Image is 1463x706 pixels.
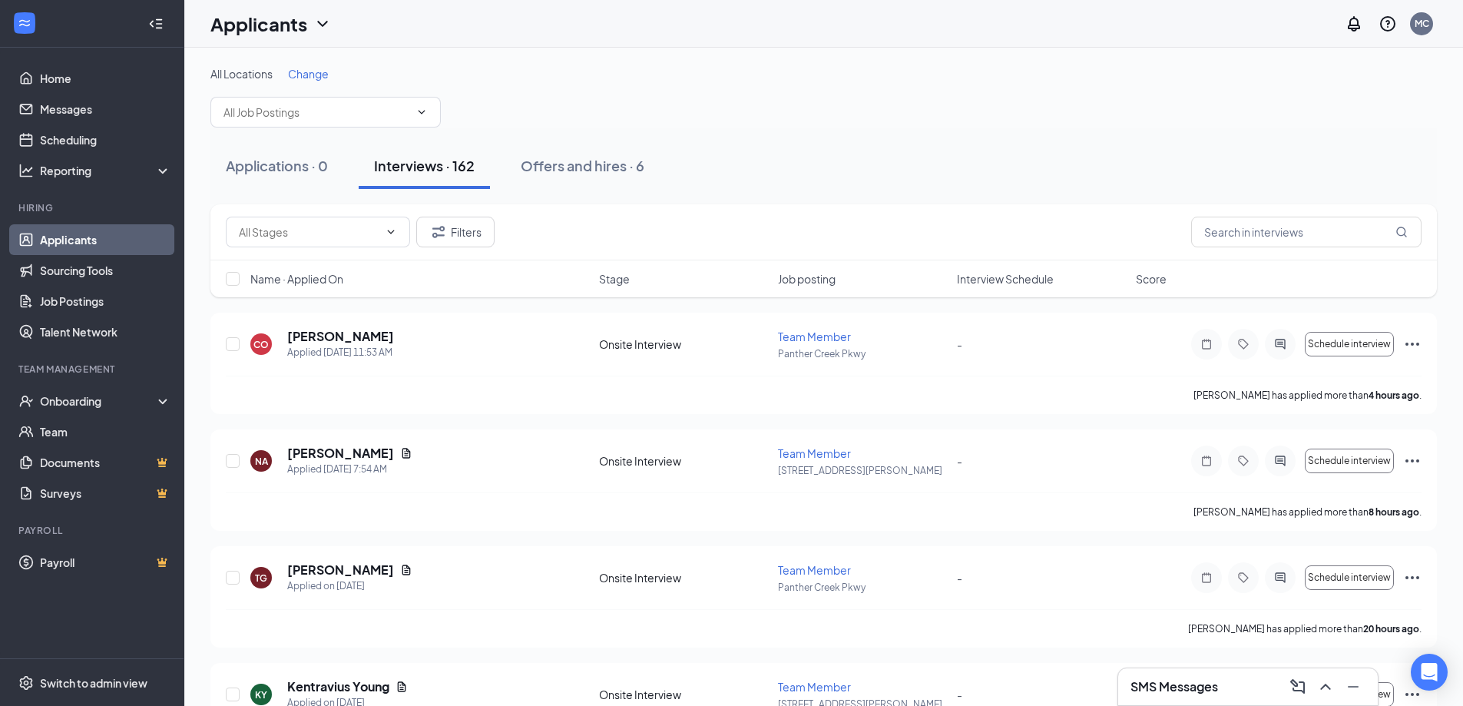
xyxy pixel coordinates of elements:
[1234,338,1253,350] svg: Tag
[778,347,948,360] p: Panther Creek Pkwy
[778,446,851,460] span: Team Member
[1345,15,1363,33] svg: Notifications
[1188,622,1422,635] p: [PERSON_NAME] has applied more than .
[18,163,34,178] svg: Analysis
[1369,506,1419,518] b: 8 hours ago
[1193,389,1422,402] p: [PERSON_NAME] has applied more than .
[599,570,769,585] div: Onsite Interview
[226,156,328,175] div: Applications · 0
[40,547,171,578] a: PayrollCrown
[1369,389,1419,401] b: 4 hours ago
[957,337,962,351] span: -
[18,393,34,409] svg: UserCheck
[1344,678,1362,696] svg: Minimize
[40,224,171,255] a: Applicants
[1305,332,1394,356] button: Schedule interview
[223,104,409,121] input: All Job Postings
[957,271,1054,287] span: Interview Schedule
[18,524,168,537] div: Payroll
[148,16,164,31] svg: Collapse
[40,675,147,691] div: Switch to admin view
[1308,339,1391,350] span: Schedule interview
[40,163,172,178] div: Reporting
[1289,678,1307,696] svg: ComposeMessage
[17,15,32,31] svg: WorkstreamLogo
[1363,623,1419,635] b: 20 hours ago
[778,464,948,477] p: [STREET_ADDRESS][PERSON_NAME]
[778,680,851,694] span: Team Member
[400,447,412,459] svg: Document
[1286,675,1310,699] button: ComposeMessage
[1403,568,1422,587] svg: Ellipses
[287,328,394,345] h5: [PERSON_NAME]
[40,286,171,317] a: Job Postings
[313,15,332,33] svg: ChevronDown
[287,462,412,477] div: Applied [DATE] 7:54 AM
[18,675,34,691] svg: Settings
[1308,572,1391,583] span: Schedule interview
[778,563,851,577] span: Team Member
[1197,455,1216,467] svg: Note
[255,572,267,585] div: TG
[18,363,168,376] div: Team Management
[1193,505,1422,519] p: [PERSON_NAME] has applied more than .
[210,11,307,37] h1: Applicants
[287,445,394,462] h5: [PERSON_NAME]
[1271,338,1289,350] svg: ActiveChat
[416,217,495,247] button: Filter Filters
[599,271,630,287] span: Stage
[250,271,343,287] span: Name · Applied On
[778,271,836,287] span: Job posting
[40,255,171,286] a: Sourcing Tools
[957,571,962,585] span: -
[1313,675,1338,699] button: ChevronUp
[40,94,171,124] a: Messages
[429,223,448,241] svg: Filter
[255,455,268,468] div: NA
[1191,217,1422,247] input: Search in interviews
[1234,572,1253,584] svg: Tag
[1197,338,1216,350] svg: Note
[1411,654,1448,691] div: Open Intercom Messenger
[288,67,329,81] span: Change
[400,564,412,576] svg: Document
[1403,452,1422,470] svg: Ellipses
[599,453,769,469] div: Onsite Interview
[1415,17,1429,30] div: MC
[40,63,171,94] a: Home
[40,416,171,447] a: Team
[957,688,962,701] span: -
[1305,449,1394,473] button: Schedule interview
[287,578,412,594] div: Applied on [DATE]
[255,688,267,701] div: KY
[1403,335,1422,353] svg: Ellipses
[1395,226,1408,238] svg: MagnifyingGlass
[396,681,408,693] svg: Document
[778,581,948,594] p: Panther Creek Pkwy
[599,336,769,352] div: Onsite Interview
[957,454,962,468] span: -
[210,67,273,81] span: All Locations
[253,338,269,351] div: CO
[287,678,389,695] h5: Kentravius Young
[40,393,158,409] div: Onboarding
[18,201,168,214] div: Hiring
[287,345,394,360] div: Applied [DATE] 11:53 AM
[385,226,397,238] svg: ChevronDown
[1308,456,1391,466] span: Schedule interview
[40,478,171,509] a: SurveysCrown
[374,156,475,175] div: Interviews · 162
[1305,565,1394,590] button: Schedule interview
[1271,455,1289,467] svg: ActiveChat
[1403,685,1422,704] svg: Ellipses
[1130,678,1218,695] h3: SMS Messages
[40,317,171,347] a: Talent Network
[778,330,851,343] span: Team Member
[1234,455,1253,467] svg: Tag
[1197,572,1216,584] svg: Note
[415,106,428,118] svg: ChevronDown
[1316,678,1335,696] svg: ChevronUp
[599,687,769,702] div: Onsite Interview
[239,224,379,240] input: All Stages
[40,447,171,478] a: DocumentsCrown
